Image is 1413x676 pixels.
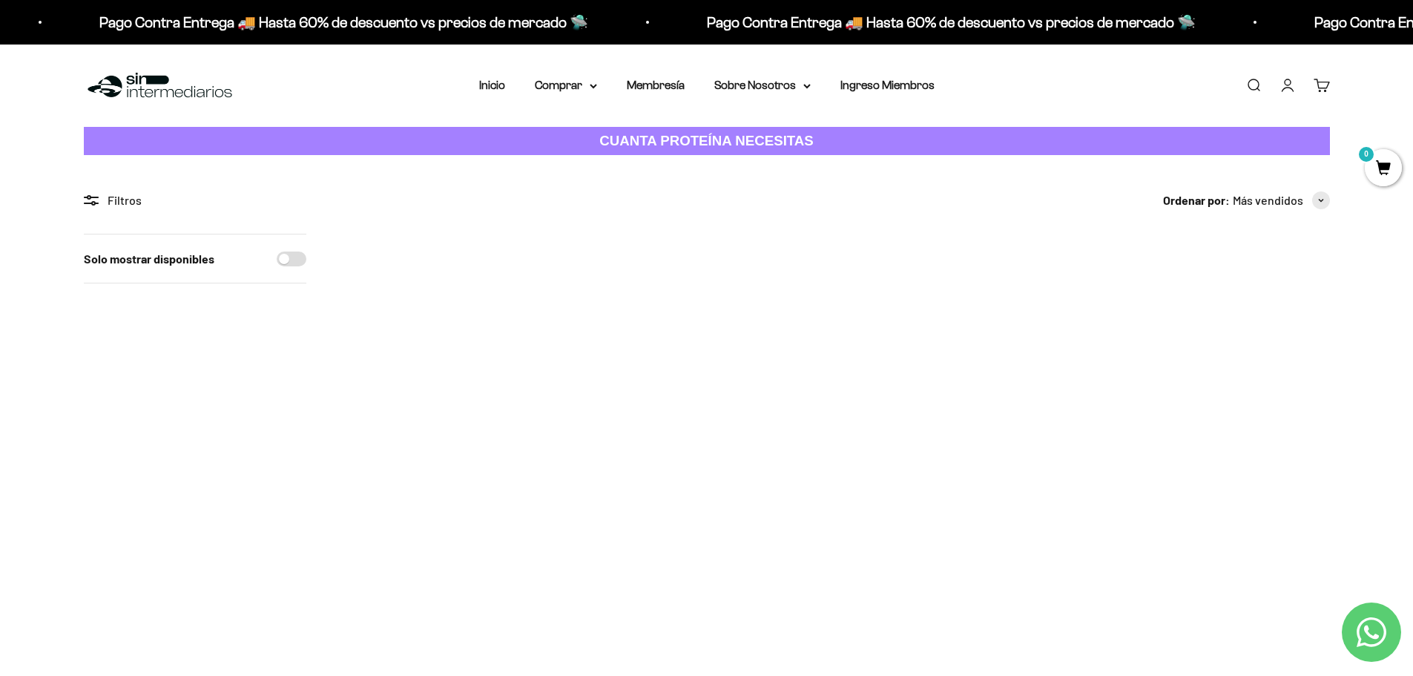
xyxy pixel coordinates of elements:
mark: 0 [1357,145,1375,163]
summary: Comprar [535,76,597,95]
a: Inicio [479,79,505,91]
a: CUANTA PROTEÍNA NECESITAS [84,127,1330,156]
p: Pago Contra Entrega 🚚 Hasta 60% de descuento vs precios de mercado 🛸 [99,10,588,34]
strong: CUANTA PROTEÍNA NECESITAS [599,133,814,148]
button: Más vendidos [1233,191,1330,210]
p: Pago Contra Entrega 🚚 Hasta 60% de descuento vs precios de mercado 🛸 [707,10,1196,34]
span: Ordenar por: [1163,191,1230,210]
div: Filtros [84,191,306,210]
a: Ingreso Miembros [840,79,935,91]
summary: Sobre Nosotros [714,76,811,95]
a: Membresía [627,79,685,91]
span: Más vendidos [1233,191,1303,210]
a: 0 [1365,161,1402,177]
label: Solo mostrar disponibles [84,249,214,269]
